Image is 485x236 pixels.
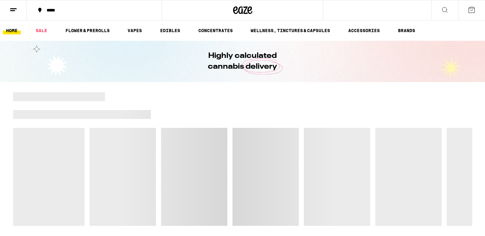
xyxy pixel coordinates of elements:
[395,27,418,34] a: BRANDS
[62,27,113,34] a: FLOWER & PREROLLS
[195,27,236,34] a: CONCENTRATES
[157,27,183,34] a: EDIBLES
[124,27,145,34] a: VAPES
[345,27,383,34] a: ACCESSORIES
[190,51,295,72] h1: Highly calculated cannabis delivery
[3,27,21,34] a: HOME
[33,27,50,34] a: SALE
[247,27,333,34] a: WELLNESS, TINCTURES & CAPSULES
